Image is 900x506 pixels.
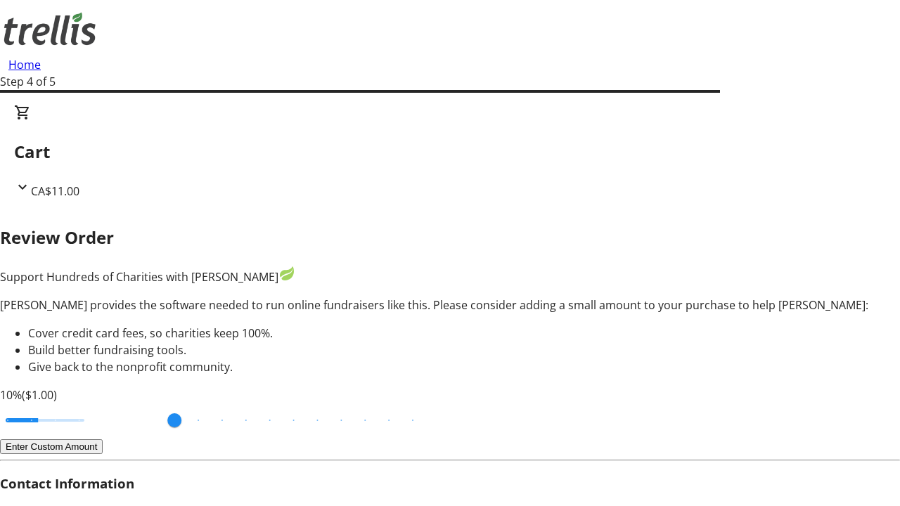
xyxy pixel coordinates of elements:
div: CartCA$11.00 [14,104,886,200]
li: Build better fundraising tools. [28,342,900,358]
h2: Cart [14,139,886,164]
li: Give back to the nonprofit community. [28,358,900,375]
li: Cover credit card fees, so charities keep 100%. [28,325,900,342]
span: CA$11.00 [31,183,79,199]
